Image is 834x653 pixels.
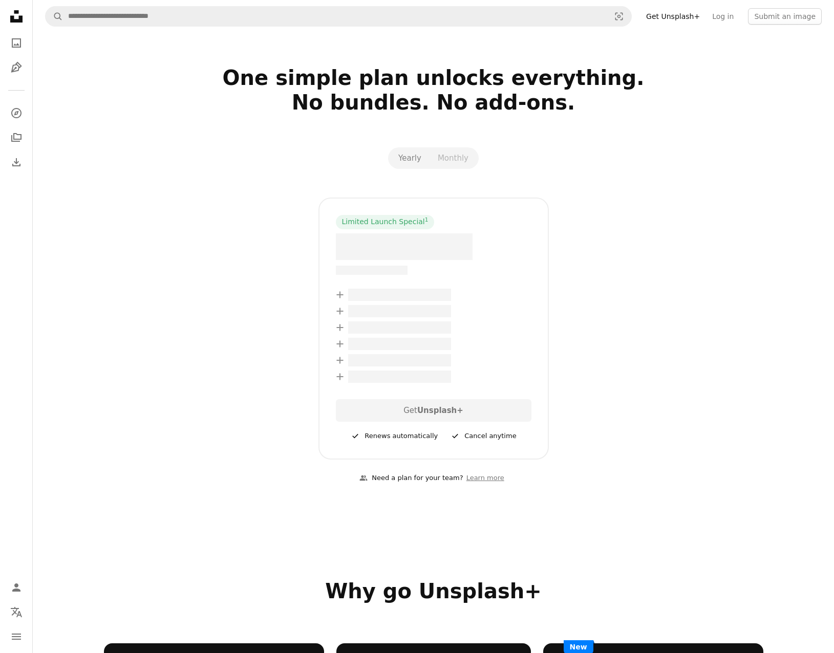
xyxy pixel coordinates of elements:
[104,579,763,603] h2: Why go Unsplash+
[607,7,631,26] button: Visual search
[348,338,451,350] span: – –––– –––– ––– ––– –––– ––––
[6,103,27,123] a: Explore
[430,149,477,167] button: Monthly
[390,149,430,167] button: Yearly
[6,626,27,647] button: Menu
[6,6,27,29] a: Home — Unsplash
[463,470,507,487] a: Learn more
[706,8,740,25] a: Log in
[45,6,632,27] form: Find visuals sitewide
[336,399,531,422] div: Get
[104,66,763,139] h2: One simple plan unlocks everything. No bundles. No add-ons.
[348,371,451,383] span: – –––– –––– ––– ––– –––– ––––
[336,215,435,229] div: Limited Launch Special
[6,57,27,78] a: Illustrations
[348,354,451,366] span: – –––– –––– ––– ––– –––– ––––
[6,577,27,598] a: Log in / Sign up
[46,7,63,26] button: Search Unsplash
[348,305,451,317] span: – –––– –––– ––– ––– –––– ––––
[6,602,27,622] button: Language
[6,127,27,148] a: Collections
[336,266,408,275] span: –– –––– –––– –––– ––
[450,430,516,442] div: Cancel anytime
[348,289,451,301] span: – –––– –––– ––– ––– –––– ––––
[640,8,706,25] a: Get Unsplash+
[348,321,451,334] span: – –––– –––– ––– ––– –––– ––––
[748,8,822,25] button: Submit an image
[425,216,429,223] sup: 1
[359,473,463,484] div: Need a plan for your team?
[6,33,27,53] a: Photos
[417,406,463,415] strong: Unsplash+
[423,217,431,227] a: 1
[336,233,473,260] span: – –––– ––––.
[350,430,438,442] div: Renews automatically
[6,152,27,172] a: Download History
